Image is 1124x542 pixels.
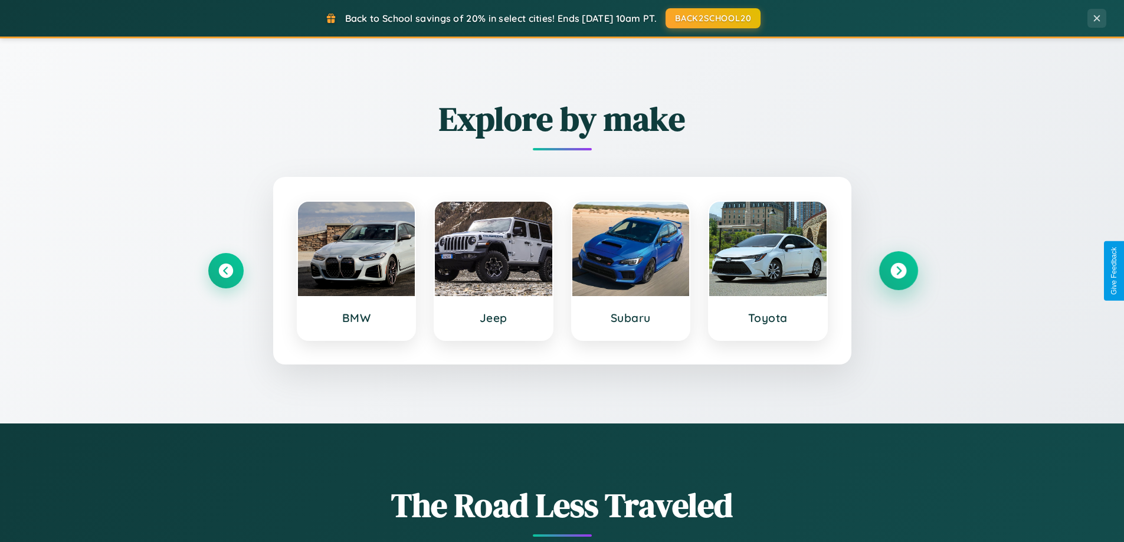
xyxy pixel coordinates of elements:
[208,482,916,528] h1: The Road Less Traveled
[208,96,916,142] h2: Explore by make
[447,311,540,325] h3: Jeep
[584,311,678,325] h3: Subaru
[666,8,761,28] button: BACK2SCHOOL20
[1110,247,1118,295] div: Give Feedback
[345,12,657,24] span: Back to School savings of 20% in select cities! Ends [DATE] 10am PT.
[310,311,404,325] h3: BMW
[721,311,815,325] h3: Toyota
